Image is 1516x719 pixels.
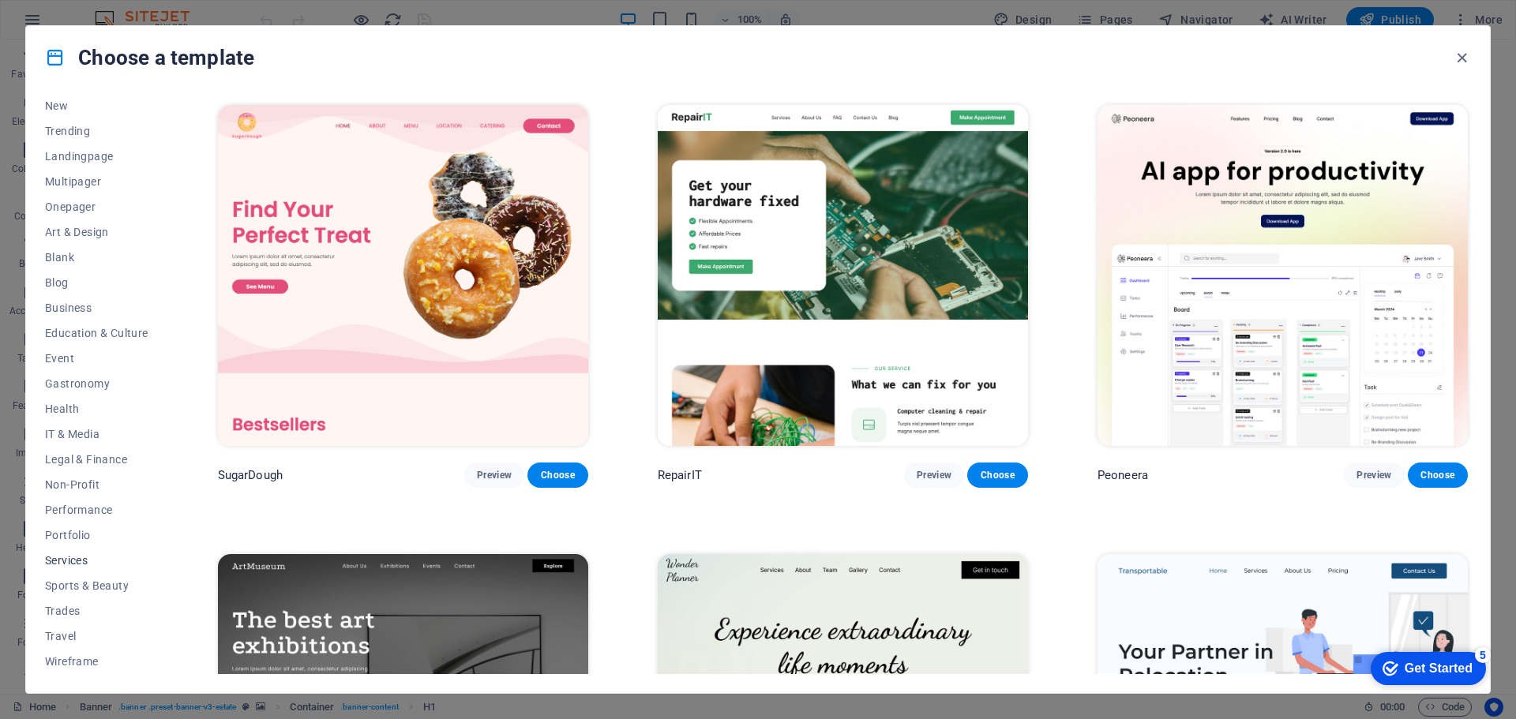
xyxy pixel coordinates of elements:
[464,462,524,488] button: Preview
[45,270,148,295] button: Blog
[45,428,148,440] span: IT & Media
[980,469,1015,481] span: Choose
[45,472,148,497] button: Non-Profit
[45,200,148,213] span: Onepager
[45,447,148,472] button: Legal & Finance
[45,245,148,270] button: Blank
[113,3,129,19] div: 5
[45,45,254,70] h4: Choose a template
[9,8,124,41] div: Get Started 5 items remaining, 0% complete
[45,529,148,541] span: Portfolio
[45,219,148,245] button: Art & Design
[45,194,148,219] button: Onepager
[45,453,148,466] span: Legal & Finance
[45,320,148,346] button: Education & Culture
[45,93,148,118] button: New
[45,99,148,112] span: New
[45,226,148,238] span: Art & Design
[45,655,148,668] span: Wireframe
[218,105,588,446] img: SugarDough
[45,352,148,365] span: Event
[45,605,148,617] span: Trades
[45,276,148,289] span: Blog
[1420,469,1455,481] span: Choose
[45,251,148,264] span: Blank
[45,649,148,674] button: Wireframe
[39,629,53,642] button: 1
[43,17,111,32] div: Get Started
[527,462,587,488] button: Choose
[45,396,148,421] button: Health
[45,118,148,144] button: Trending
[45,504,148,516] span: Performance
[45,478,148,491] span: Non-Profit
[658,467,702,483] p: RepairIT
[1098,105,1468,446] img: Peoneera
[904,462,964,488] button: Preview
[45,371,148,396] button: Gastronomy
[45,598,148,624] button: Trades
[658,105,1028,446] img: RepairIT
[1357,469,1391,481] span: Preview
[45,548,148,573] button: Services
[45,403,148,415] span: Health
[45,327,148,339] span: Education & Culture
[45,295,148,320] button: Business
[1344,462,1404,488] button: Preview
[45,579,148,592] span: Sports & Beauty
[45,377,148,390] span: Gastronomy
[540,469,575,481] span: Choose
[45,497,148,522] button: Performance
[45,522,148,548] button: Portfolio
[45,421,148,447] button: IT & Media
[917,469,951,481] span: Preview
[45,630,148,642] span: Travel
[477,469,512,481] span: Preview
[45,624,148,649] button: Travel
[39,650,53,664] button: 2
[45,175,148,188] span: Multipager
[45,169,148,194] button: Multipager
[1408,462,1468,488] button: Choose
[218,467,283,483] p: SugarDough
[45,346,148,371] button: Event
[45,554,148,567] span: Services
[1098,467,1148,483] p: Peoneera
[45,125,148,137] span: Trending
[45,144,148,169] button: Landingpage
[45,150,148,163] span: Landingpage
[45,301,148,314] span: Business
[967,462,1027,488] button: Choose
[45,573,148,598] button: Sports & Beauty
